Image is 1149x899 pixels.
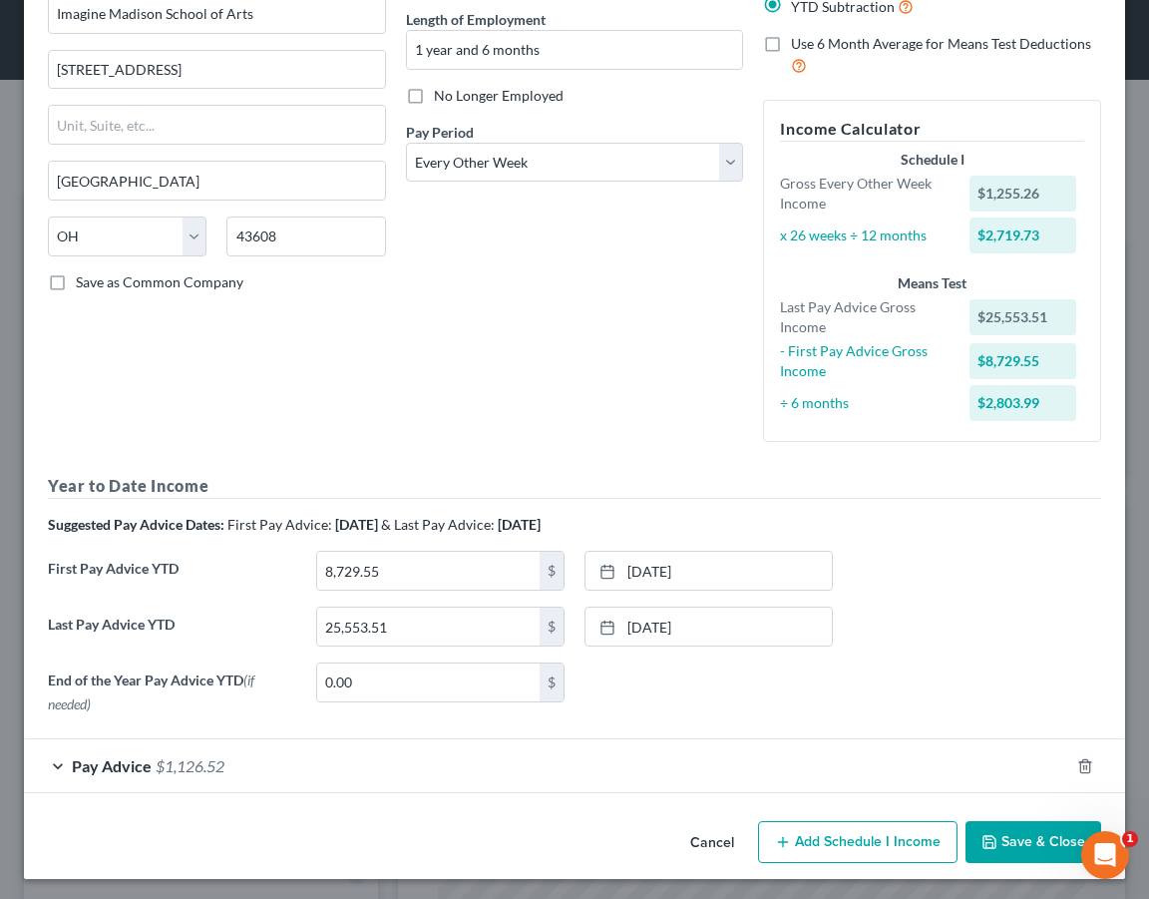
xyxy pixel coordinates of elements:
[434,87,564,104] span: No Longer Employed
[585,608,832,646] a: [DATE]
[780,150,1084,170] div: Schedule I
[540,664,564,701] div: $
[540,552,564,590] div: $
[969,176,1076,212] div: $1,255.26
[406,124,474,141] span: Pay Period
[770,225,958,245] div: x 26 weeks ÷ 12 months
[76,273,243,290] span: Save as Common Company
[38,663,306,722] label: End of the Year Pay Advice YTD
[498,516,541,533] strong: [DATE]
[335,516,378,533] strong: [DATE]
[780,117,1084,142] h5: Income Calculator
[226,217,385,256] input: Enter zip...
[1081,831,1129,879] iframe: Intercom live chat
[48,474,1101,499] h5: Year to Date Income
[407,31,743,69] input: ex: 2 years
[156,756,224,775] span: $1,126.52
[780,273,1084,293] div: Means Test
[317,664,540,701] input: 0.00
[381,516,495,533] span: & Last Pay Advice:
[969,385,1076,421] div: $2,803.99
[49,51,385,89] input: Enter address...
[770,393,958,413] div: ÷ 6 months
[540,608,564,646] div: $
[317,552,540,590] input: 0.00
[770,174,958,214] div: Gross Every Other Week Income
[317,608,540,646] input: 0.00
[49,162,385,200] input: Enter city...
[758,821,957,863] button: Add Schedule I Income
[49,106,385,144] input: Unit, Suite, etc...
[965,821,1101,863] button: Save & Close
[969,299,1076,335] div: $25,553.51
[227,516,332,533] span: First Pay Advice:
[38,551,306,607] label: First Pay Advice YTD
[585,552,832,590] a: [DATE]
[38,607,306,663] label: Last Pay Advice YTD
[969,218,1076,253] div: $2,719.73
[72,756,152,775] span: Pay Advice
[969,343,1076,379] div: $8,729.55
[770,297,958,337] div: Last Pay Advice Gross Income
[48,672,254,712] span: (if needed)
[48,516,224,533] strong: Suggested Pay Advice Dates:
[1122,831,1138,847] span: 1
[674,823,750,863] button: Cancel
[791,35,1091,52] span: Use 6 Month Average for Means Test Deductions
[406,9,546,30] label: Length of Employment
[770,341,958,381] div: - First Pay Advice Gross Income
